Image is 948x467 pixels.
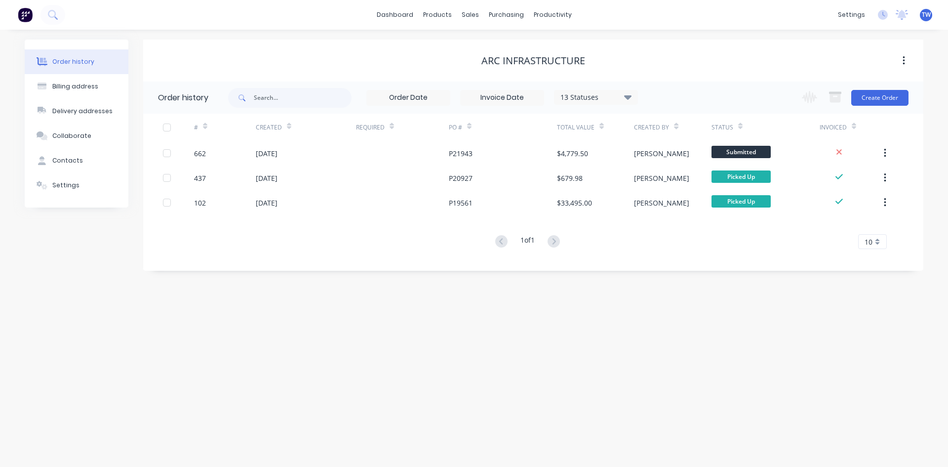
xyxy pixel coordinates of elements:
[194,123,198,132] div: #
[256,148,277,159] div: [DATE]
[158,92,208,104] div: Order history
[634,114,711,141] div: Created By
[256,114,356,141] div: Created
[557,123,594,132] div: Total Value
[557,114,634,141] div: Total Value
[356,114,449,141] div: Required
[256,123,282,132] div: Created
[634,173,689,183] div: [PERSON_NAME]
[25,124,128,148] button: Collaborate
[833,7,870,22] div: settings
[711,195,771,208] span: Picked Up
[449,173,473,183] div: P20927
[372,7,418,22] a: dashboard
[25,49,128,74] button: Order history
[194,148,206,159] div: 662
[461,90,544,105] input: Invoice Date
[457,7,484,22] div: sales
[557,198,592,208] div: $33,495.00
[634,123,669,132] div: Created By
[922,10,931,19] span: TW
[25,74,128,99] button: Billing address
[194,173,206,183] div: 437
[634,198,689,208] div: [PERSON_NAME]
[554,92,637,103] div: 13 Statuses
[25,99,128,124] button: Delivery addresses
[52,181,79,190] div: Settings
[711,170,771,183] span: Picked Up
[52,82,98,91] div: Billing address
[711,114,820,141] div: Status
[449,123,462,132] div: PO #
[356,123,385,132] div: Required
[256,173,277,183] div: [DATE]
[256,198,277,208] div: [DATE]
[634,148,689,159] div: [PERSON_NAME]
[25,173,128,198] button: Settings
[52,57,94,66] div: Order history
[254,88,352,108] input: Search...
[711,146,771,158] span: Submitted
[52,156,83,165] div: Contacts
[52,107,113,116] div: Delivery addresses
[557,173,583,183] div: $679.98
[820,123,847,132] div: Invoiced
[851,90,908,106] button: Create Order
[865,237,872,247] span: 10
[18,7,33,22] img: Factory
[367,90,450,105] input: Order Date
[557,148,588,159] div: $4,779.50
[529,7,577,22] div: productivity
[52,131,91,140] div: Collaborate
[449,114,557,141] div: PO #
[194,114,256,141] div: #
[194,198,206,208] div: 102
[484,7,529,22] div: purchasing
[25,148,128,173] button: Contacts
[418,7,457,22] div: products
[481,55,585,67] div: Arc Infrastructure
[711,123,733,132] div: Status
[520,235,535,249] div: 1 of 1
[820,114,881,141] div: Invoiced
[449,198,473,208] div: P19561
[449,148,473,159] div: P21943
